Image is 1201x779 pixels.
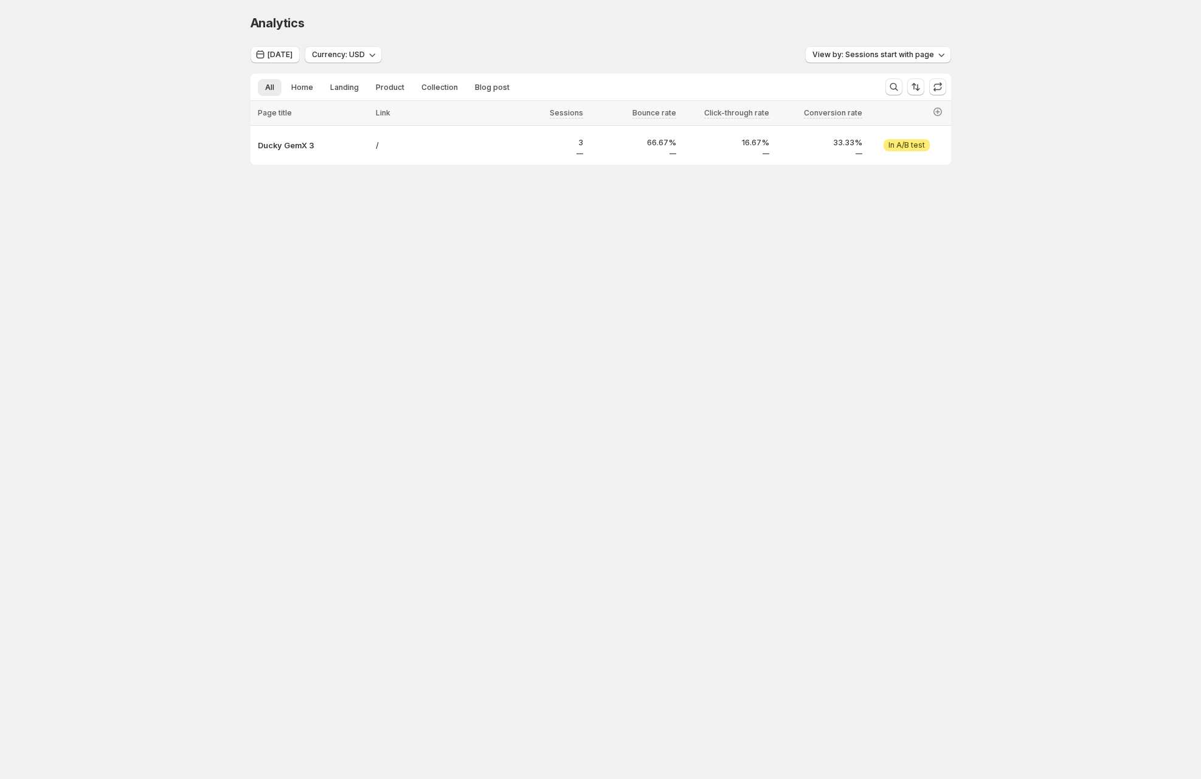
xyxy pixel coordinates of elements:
[268,50,292,60] span: [DATE]
[590,136,676,148] p: 66.67%
[251,46,300,63] button: [DATE]
[376,83,404,92] span: Product
[497,136,583,148] p: 3
[265,83,274,92] span: All
[804,108,862,118] span: Conversion rate
[704,108,769,118] span: Click-through rate
[251,16,305,30] span: Analytics
[305,46,382,63] button: Currency: USD
[258,139,369,151] button: Ducky GemX 3
[812,50,934,60] span: View by: Sessions start with page
[376,139,490,151] a: /
[475,83,510,92] span: Blog post
[421,83,458,92] span: Collection
[632,108,676,118] span: Bounce rate
[291,83,313,92] span: Home
[330,83,359,92] span: Landing
[805,46,951,63] button: View by: Sessions start with page
[684,136,769,148] p: 16.67%
[777,136,862,148] p: 33.33%
[550,108,583,118] span: Sessions
[888,140,925,150] span: In A/B test
[258,108,292,117] span: Page title
[885,78,902,95] button: Search and filter results
[907,78,924,95] button: Sort the results
[312,50,365,60] span: Currency: USD
[376,108,390,117] span: Link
